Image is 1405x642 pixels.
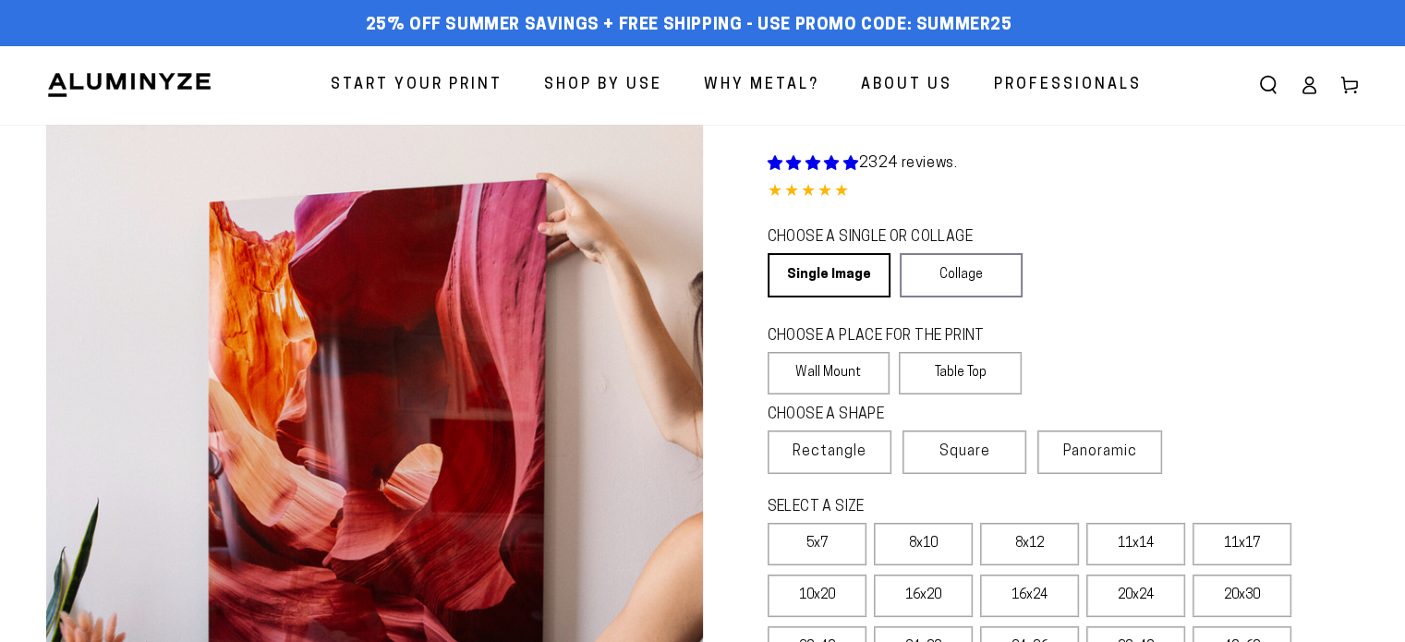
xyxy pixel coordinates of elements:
a: About Us [847,61,966,110]
span: Rectangle [793,441,866,463]
span: Panoramic [1063,444,1137,459]
div: 4.85 out of 5.0 stars [768,179,1360,206]
label: 8x12 [980,523,1079,565]
a: Why Metal? [690,61,833,110]
span: Professionals [994,72,1142,99]
span: Start Your Print [331,72,503,99]
label: 8x10 [874,523,973,565]
legend: CHOOSE A PLACE FOR THE PRINT [768,326,1005,347]
span: Square [939,441,990,463]
span: Shop By Use [544,72,662,99]
summary: Search our site [1248,65,1289,105]
label: 11x17 [1193,523,1291,565]
a: Start Your Print [317,61,516,110]
a: Collage [900,253,1023,297]
legend: CHOOSE A SHAPE [768,405,1008,426]
legend: CHOOSE A SINGLE OR COLLAGE [768,227,1006,248]
label: 11x14 [1086,523,1185,565]
span: Why Metal? [704,72,819,99]
label: Table Top [899,352,1022,394]
label: 20x30 [1193,575,1291,617]
span: 25% off Summer Savings + Free Shipping - Use Promo Code: SUMMER25 [366,16,1012,36]
a: Single Image [768,253,890,297]
legend: SELECT A SIZE [768,497,1116,518]
label: Wall Mount [768,352,890,394]
a: Shop By Use [530,61,676,110]
a: Professionals [980,61,1156,110]
label: 10x20 [768,575,866,617]
label: 16x20 [874,575,973,617]
label: 5x7 [768,523,866,565]
label: 20x24 [1086,575,1185,617]
span: About Us [861,72,952,99]
img: Aluminyze [46,71,212,99]
label: 16x24 [980,575,1079,617]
